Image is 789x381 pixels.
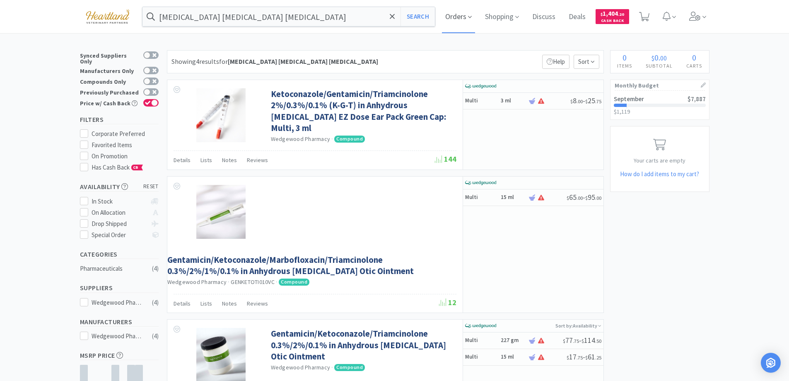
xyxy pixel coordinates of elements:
[570,96,583,105] span: 8
[80,78,139,85] div: Compounds Only
[271,135,331,143] a: Wedgewood Pharmacy
[465,354,498,361] h5: Multi
[142,7,435,26] input: Search by item, sku, manufacturer, ingredient, size...
[563,335,601,345] span: -
[618,12,624,17] span: . 20
[688,95,706,103] span: $7,887
[276,278,277,286] span: ·
[595,354,601,361] span: . 25
[247,156,268,164] span: Reviews
[171,56,378,67] div: Showing 4 results
[577,354,583,361] span: . 75
[143,182,159,191] span: reset
[654,52,659,63] span: 0
[610,62,639,70] h4: Items
[80,283,159,293] h5: Suppliers
[614,96,644,102] h2: September
[92,151,159,161] div: On Promotion
[570,98,573,104] span: $
[610,91,709,119] a: September$7,887$1,119
[167,278,227,286] a: Wedgewood Pharmacy
[80,250,159,259] h5: Categories
[167,254,454,277] a: Gentamicin/Ketoconazole/Marbofloxacin/Triamcinolone 0.3%/2%/1%/0.1% in Anhydrous [MEDICAL_DATA] O...
[555,320,601,332] p: Sort by: Availability
[692,52,696,63] span: 0
[401,7,435,26] button: Search
[279,279,309,285] span: Compound
[174,156,191,164] span: Details
[271,364,331,371] a: Wedgewood Pharmacy
[567,352,601,362] span: -
[465,337,498,344] h5: Multi
[92,129,159,139] div: Corporate Preferred
[585,98,588,104] span: $
[200,300,212,307] span: Lists
[228,57,378,66] strong: [MEDICAL_DATA] [MEDICAL_DATA] [MEDICAL_DATA]
[247,300,268,307] span: Reviews
[563,335,579,345] span: 77
[567,195,569,201] span: $
[660,54,667,62] span: 00
[174,300,191,307] span: Details
[501,354,526,361] h6: 15 ml
[222,156,237,164] span: Notes
[80,88,139,95] div: Previously Purchased
[761,353,781,373] div: Open Intercom Messenger
[567,192,601,202] span: -
[529,13,559,21] a: Discuss
[585,96,601,105] span: 25
[601,10,624,17] span: 1,404
[585,192,601,202] span: 95
[222,300,237,307] span: Notes
[80,182,159,192] h5: Availability
[92,298,143,308] div: Wedgewood Pharmacy
[92,230,147,240] div: Special Order
[92,219,147,229] div: Drop Shipped
[465,194,498,201] h5: Multi
[596,5,629,28] a: $1,404.20Cash Back
[196,185,245,239] img: 0c62f822e69049df9c2b94102c821f98_611072.jpeg
[585,352,601,362] span: 61
[581,338,584,344] span: $
[465,97,498,104] h5: Multi
[80,317,159,327] h5: Manufacturers
[92,331,143,341] div: Wedgewood Pharmacy
[331,364,333,371] span: ·
[501,194,526,201] h6: 15 ml
[80,5,135,28] img: cad7bdf275c640399d9c6e0c56f98fd2_10.png
[680,62,709,70] h4: Carts
[92,140,159,150] div: Favorited Items
[565,13,589,21] a: Deals
[610,156,709,165] p: Your carts are empty
[585,354,588,361] span: $
[601,19,624,24] span: Cash Back
[132,165,140,170] span: CB
[80,51,139,64] div: Synced Suppliers Only
[152,264,159,274] div: ( 4 )
[581,335,601,345] span: 114
[542,55,569,69] p: Help
[614,108,630,115] span: $1,119
[639,62,680,70] h4: Subtotal
[465,177,496,189] img: e40baf8987b14801afb1611fffac9ca4_8.png
[577,195,583,201] span: . 00
[80,67,139,74] div: Manufacturers Only
[563,338,565,344] span: $
[567,192,583,202] span: 65
[623,52,627,63] span: 0
[152,298,159,308] div: ( 4 )
[501,97,526,104] h6: 3 ml
[196,88,245,142] img: b43ce4bdc78b4078a48b43005880d9bf_533235.jpeg
[219,57,378,66] span: for
[573,338,579,344] span: . 75
[577,98,583,104] span: . 00
[228,278,229,286] span: ·
[585,195,588,201] span: $
[465,80,496,92] img: e40baf8987b14801afb1611fffac9ca4_8.png
[570,96,601,105] span: -
[231,278,275,286] span: GENKETOTI010VC
[271,328,454,362] a: Gentamicin/Ketoconazole/Triamcinolone 0.3%/2%/0.1% in Anhydrous [MEDICAL_DATA] Otic Ointment
[567,354,569,361] span: $
[501,337,526,344] h6: 227 gm
[435,154,456,164] span: 144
